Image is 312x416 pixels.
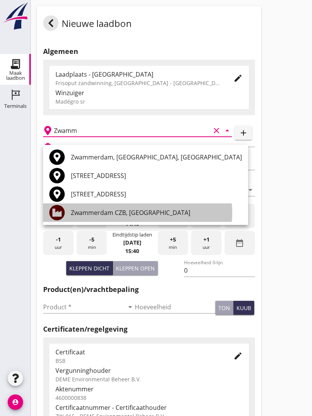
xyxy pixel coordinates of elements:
[43,15,132,34] div: Nieuwe laadbon
[233,301,254,315] button: kuub
[55,88,243,97] div: Winzuiger
[212,126,221,135] i: clear
[71,153,242,162] div: Zwammerdam, [GEOGRAPHIC_DATA], [GEOGRAPHIC_DATA]
[239,128,248,138] i: add
[66,261,113,275] button: Kleppen dicht
[135,301,216,313] input: Hoeveelheid
[113,261,158,275] button: Kleppen open
[203,235,210,244] span: +1
[43,301,124,313] input: Product *
[55,366,243,375] div: Vergunninghouder
[71,190,242,199] div: [STREET_ADDRESS]
[56,235,61,244] span: -1
[237,304,251,312] div: kuub
[55,79,221,87] div: Frisoput zandwinning, [GEOGRAPHIC_DATA] - [GEOGRAPHIC_DATA].
[55,357,221,365] div: BSB
[123,239,141,246] strong: [DATE]
[126,302,135,312] i: arrow_drop_down
[55,384,243,394] div: Aktenummer
[184,264,255,277] input: Hoeveelheid 0-lijn
[246,185,255,195] i: arrow_drop_down
[191,231,221,255] div: uur
[77,231,107,255] div: min
[43,231,74,255] div: uur
[43,324,255,334] h2: Certificaten/regelgeving
[170,235,176,244] span: +5
[223,126,232,135] i: arrow_drop_down
[55,375,243,383] div: DEME Environmental Beheer B.V.
[71,171,242,180] div: [STREET_ADDRESS]
[2,2,29,30] img: logo-small.a267ee39.svg
[71,208,242,217] div: Zwammerdam CZB, [GEOGRAPHIC_DATA]
[125,247,139,255] strong: 15:40
[54,124,210,137] input: Losplaats
[4,104,27,109] div: Terminals
[8,394,23,410] i: account_circle
[233,351,243,361] i: edit
[43,46,255,57] h2: Algemeen
[112,231,152,238] div: Eindtijdstip laden
[43,284,255,295] h2: Product(en)/vrachtbepaling
[116,264,155,272] div: Kleppen open
[233,74,243,83] i: edit
[55,394,243,402] div: 4600000838
[89,235,94,244] span: -5
[55,347,221,357] div: Certificaat
[55,70,221,79] div: Laadplaats - [GEOGRAPHIC_DATA]
[235,238,244,248] i: date_range
[55,143,95,150] h2: Beladen vaartuig
[218,304,230,312] div: ton
[158,231,188,255] div: min
[55,403,243,412] div: Certificaatnummer - Certificaathouder
[55,97,243,106] div: Madégro sr
[215,301,233,315] button: ton
[69,264,109,272] div: Kleppen dicht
